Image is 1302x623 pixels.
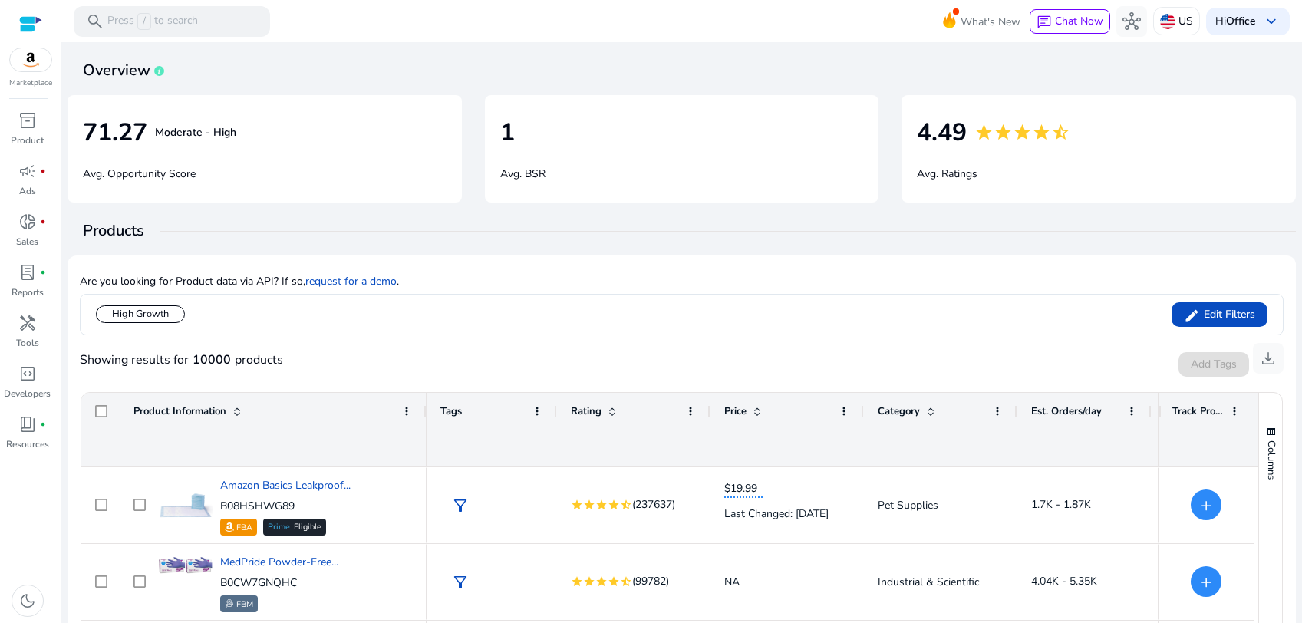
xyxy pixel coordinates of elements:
[86,12,104,31] span: search
[263,519,326,536] div: Eligible
[583,575,595,588] mat-icon: star
[83,118,147,147] h4: 71.27
[18,592,37,610] span: dark_mode
[1030,9,1110,34] button: chatChat Now
[133,404,226,418] span: Product Information
[16,336,39,350] p: Tools
[961,8,1020,35] span: What's New
[40,219,46,225] span: fiber_manual_record
[571,404,602,418] span: Rating
[974,123,994,142] mat-icon: star
[1262,12,1281,31] span: keyboard_arrow_down
[994,123,1013,142] mat-icon: star
[18,162,37,180] span: campaign
[1226,14,1256,28] b: Office
[724,481,763,496] span: $19.99
[724,404,747,418] span: Price
[220,499,351,514] p: B08HSHWG89
[620,575,632,588] mat-icon: star_half
[451,573,470,592] span: filter_alt
[608,499,620,511] mat-icon: star
[40,269,46,275] span: fiber_manual_record
[1191,566,1221,597] button: +
[220,575,338,591] p: B0CW7GNQHC
[236,597,253,612] p: FBM
[500,158,864,182] p: Avg. BSR
[96,305,185,323] div: High Growth
[878,498,938,513] span: Pet Supplies
[80,351,283,369] div: Showing results for products
[18,263,37,282] span: lab_profile
[16,235,38,249] p: Sales
[583,499,595,511] mat-icon: star
[724,575,740,589] span: NA
[1259,349,1277,368] span: download
[189,351,235,369] b: 10000
[595,499,608,511] mat-icon: star
[571,575,583,588] mat-icon: star
[571,499,583,511] mat-icon: star
[1200,307,1255,322] span: Edit Filters
[220,478,351,493] a: Amazon Basics Leakproof...
[451,496,470,515] span: filter_alt
[595,575,608,588] mat-icon: star
[83,158,447,182] p: Avg. Opportunity Score
[40,421,46,427] span: fiber_manual_record
[1037,15,1052,30] span: chat
[917,118,967,147] h4: 4.49
[620,499,632,511] mat-icon: star_half
[137,13,151,30] span: /
[83,61,1296,80] h4: Overview
[632,496,675,514] span: (237637)
[1122,12,1141,31] span: hub
[18,364,37,383] span: code_blocks
[80,273,399,289] p: Are you looking for Product data via API? If so, .
[18,213,37,231] span: donut_small
[1172,302,1267,327] button: Edit Filters
[18,111,37,130] span: inventory_2
[1051,123,1070,142] mat-icon: star_half
[83,222,1296,240] h4: Products
[500,118,515,147] h4: 1
[1191,489,1221,520] button: +
[4,387,51,400] p: Developers
[18,314,37,332] span: handyman
[1031,497,1091,512] span: 1.7K - 1.87K
[1264,440,1278,480] span: Columns
[12,285,44,299] p: Reports
[11,133,44,147] p: Product
[1178,8,1193,35] p: US
[608,575,620,588] mat-icon: star
[632,572,669,591] span: (99782)
[1253,343,1284,374] button: download
[1013,123,1032,142] mat-icon: star
[1215,16,1256,27] p: Hi
[1031,574,1097,588] span: 4.04K - 5.35K
[1116,6,1147,37] button: hub
[19,184,36,198] p: Ads
[236,520,252,536] p: FBA
[878,404,920,418] span: Category
[6,437,49,451] p: Resources
[9,77,52,89] p: Marketplace
[440,404,462,418] span: Tags
[155,125,236,140] b: Moderate - High
[10,48,51,71] img: amazon.svg
[1032,123,1051,142] mat-icon: star
[1184,304,1200,328] mat-icon: edit
[220,555,338,569] a: MedPride Powder-Free...
[305,274,397,288] a: request for a demo
[1160,14,1175,29] img: us.svg
[878,575,979,589] span: Industrial & Scientific
[107,13,198,30] p: Press to search
[1172,404,1224,418] span: Track Product
[724,498,850,529] div: Last Changed: [DATE]
[917,158,1281,182] p: Avg. Ratings
[18,415,37,433] span: book_4
[268,523,290,532] span: Prime
[1031,404,1102,418] span: Est. Orders/day
[40,168,46,174] span: fiber_manual_record
[1055,14,1103,28] span: Chat Now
